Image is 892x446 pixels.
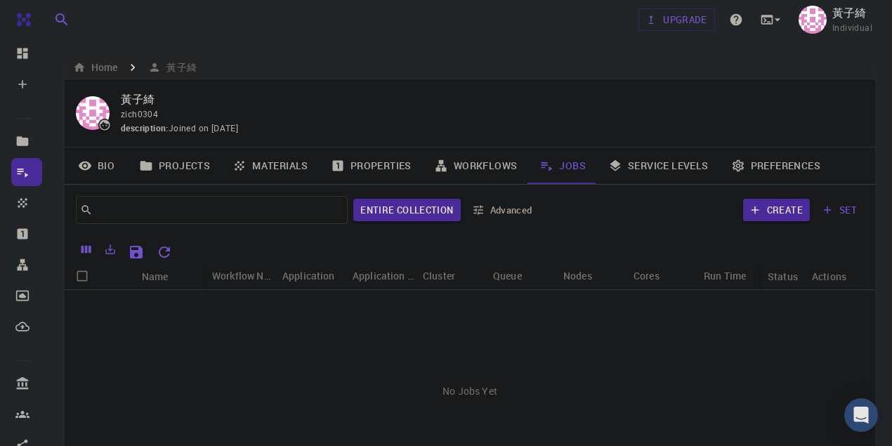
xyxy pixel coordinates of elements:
[704,262,746,289] div: Run Time
[812,263,846,290] div: Actions
[416,262,486,289] div: Cluster
[86,60,117,75] h6: Home
[353,262,416,289] div: Application Version
[486,262,556,289] div: Queue
[135,263,205,290] div: Name
[761,263,805,290] div: Status
[720,147,832,184] a: Preferences
[493,262,522,289] div: Queue
[98,238,122,261] button: Export
[563,262,592,289] div: Nodes
[423,147,529,184] a: Workflows
[142,263,169,290] div: Name
[221,147,320,184] a: Materials
[353,199,460,221] button: Entire collection
[121,108,158,119] span: zich0304
[205,262,275,289] div: Workflow Name
[423,262,455,289] div: Cluster
[832,4,866,21] p: 黃子綺
[528,147,597,184] a: Jobs
[65,147,128,184] a: Bio
[11,13,31,27] img: logo
[212,262,275,289] div: Workflow Name
[597,147,720,184] a: Service Levels
[282,262,335,289] div: Application
[150,238,178,266] button: Reset Explorer Settings
[275,262,346,289] div: Application
[805,263,875,290] div: Actions
[634,262,660,289] div: Cores
[556,262,627,289] div: Nodes
[768,263,798,290] div: Status
[169,122,238,136] span: Joined on [DATE]
[799,6,827,34] img: 黃子綺
[121,91,853,107] p: 黃子綺
[128,147,221,184] a: Projects
[100,263,135,290] div: Icon
[466,199,539,221] button: Advanced
[697,262,767,289] div: Run Time
[122,238,150,266] button: Save Explorer Settings
[320,147,423,184] a: Properties
[743,199,810,221] button: Create
[70,60,199,75] nav: breadcrumb
[346,262,416,289] div: Application Version
[844,398,878,432] div: Open Intercom Messenger
[638,8,715,31] a: Upgrade
[832,21,872,35] span: Individual
[161,60,196,75] h6: 黃子綺
[627,262,697,289] div: Cores
[121,122,169,136] span: description :
[815,199,864,221] button: set
[74,238,98,261] button: Columns
[353,199,460,221] span: Filter throughout whole library including sets (folders)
